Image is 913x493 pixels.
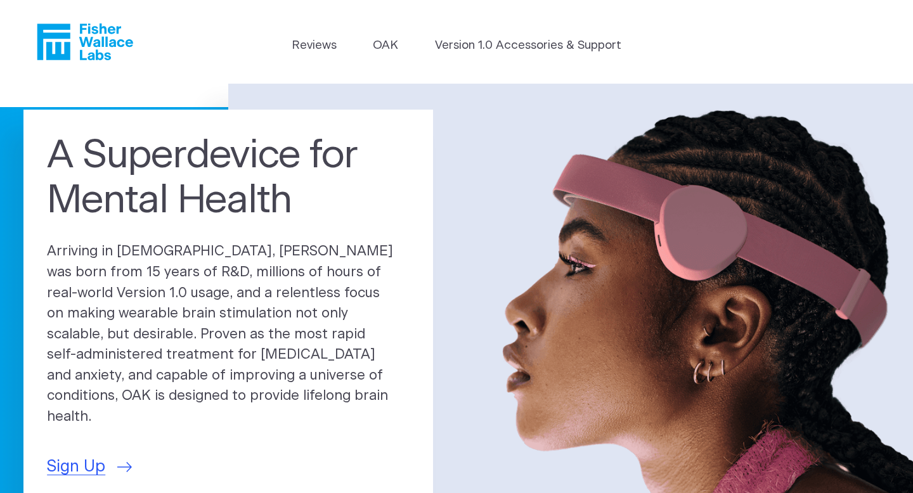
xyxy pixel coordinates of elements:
[47,133,410,223] h1: A Superdevice for Mental Health
[37,23,133,60] a: Fisher Wallace
[292,37,337,54] a: Reviews
[435,37,621,54] a: Version 1.0 Accessories & Support
[47,455,132,479] a: Sign Up
[373,37,398,54] a: OAK
[47,455,105,479] span: Sign Up
[47,241,410,427] p: Arriving in [DEMOGRAPHIC_DATA], [PERSON_NAME] was born from 15 years of R&D, millions of hours of...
